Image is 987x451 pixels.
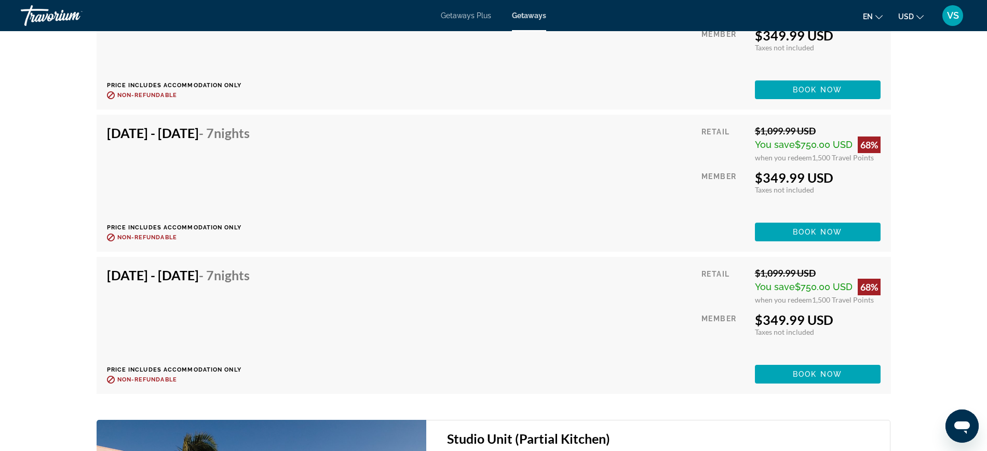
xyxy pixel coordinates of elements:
[755,80,881,99] button: Book now
[755,28,881,43] div: $349.99 USD
[858,279,881,295] div: 68%
[214,267,250,283] span: Nights
[755,170,881,185] div: $349.99 USD
[755,125,881,136] div: $1,099.99 USD
[755,312,881,327] div: $349.99 USD
[793,86,842,94] span: Book now
[793,228,842,236] span: Book now
[117,376,177,383] span: Non-refundable
[795,139,853,150] span: $750.00 USD
[755,43,814,52] span: Taxes not included
[107,82,258,89] p: Price includes accommodation only
[898,9,924,24] button: Change currency
[107,224,258,231] p: Price includes accommodation only
[755,281,795,292] span: You save
[945,409,979,443] iframe: Button to launch messaging window
[117,92,177,99] span: Non-refundable
[898,12,914,21] span: USD
[755,185,814,194] span: Taxes not included
[755,267,881,279] div: $1,099.99 USD
[701,312,747,357] div: Member
[755,153,812,162] span: when you redeem
[701,267,747,304] div: Retail
[755,139,795,150] span: You save
[199,267,250,283] span: - 7
[107,267,250,283] h4: [DATE] - [DATE]
[755,365,881,384] button: Book now
[755,223,881,241] button: Book now
[755,295,812,304] span: when you redeem
[701,28,747,73] div: Member
[701,125,747,162] div: Retail
[21,2,125,29] a: Travorium
[812,295,874,304] span: 1,500 Travel Points
[512,11,546,20] a: Getaways
[755,327,814,336] span: Taxes not included
[441,11,491,20] a: Getaways Plus
[793,370,842,378] span: Book now
[701,170,747,215] div: Member
[812,153,874,162] span: 1,500 Travel Points
[863,12,873,21] span: en
[795,281,853,292] span: $750.00 USD
[447,431,880,446] h3: Studio Unit (Partial Kitchen)
[199,125,250,141] span: - 7
[947,10,959,21] span: VS
[107,125,250,141] h4: [DATE] - [DATE]
[939,5,966,26] button: User Menu
[858,136,881,153] div: 68%
[214,125,250,141] span: Nights
[117,234,177,241] span: Non-refundable
[107,366,258,373] p: Price includes accommodation only
[863,9,883,24] button: Change language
